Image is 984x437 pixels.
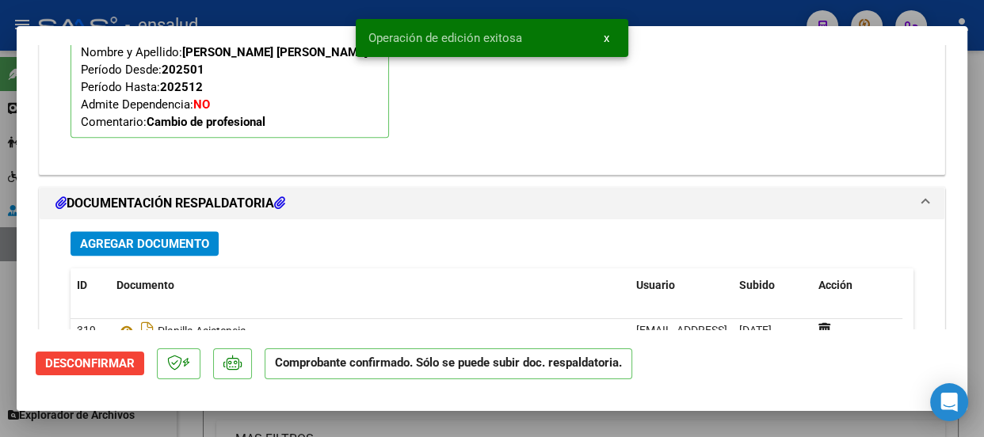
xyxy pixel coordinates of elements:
[147,115,265,129] strong: Cambio de profesional
[55,194,285,213] h1: DOCUMENTACIÓN RESPALDATORIA
[116,325,246,337] span: Planilla Asistencia
[739,324,772,336] span: [DATE]
[604,31,609,45] span: x
[591,24,622,52] button: x
[160,80,203,94] strong: 202512
[930,383,968,421] div: Open Intercom Messenger
[77,279,87,291] span: ID
[733,268,812,302] datatable-header-cell: Subido
[818,279,852,291] span: Acción
[265,348,632,379] p: Comprobante confirmado. Sólo se puede subir doc. respaldatoria.
[630,268,733,302] datatable-header-cell: Usuario
[81,28,368,129] span: CUIL: Nombre y Apellido: Período Desde: Período Hasta: Admite Dependencia:
[193,97,210,112] strong: NO
[636,324,905,336] span: [EMAIL_ADDRESS][DOMAIN_NAME] - [PERSON_NAME]
[71,268,110,302] datatable-header-cell: ID
[40,188,944,219] mat-expansion-panel-header: DOCUMENTACIÓN RESPALDATORIA
[636,279,675,291] span: Usuario
[182,45,368,59] strong: [PERSON_NAME] [PERSON_NAME]
[80,237,209,251] span: Agregar Documento
[116,279,174,291] span: Documento
[739,279,775,291] span: Subido
[162,63,204,77] strong: 202501
[812,268,891,302] datatable-header-cell: Acción
[77,324,96,336] span: 319
[71,231,219,256] button: Agregar Documento
[36,351,144,375] button: Desconfirmar
[45,356,135,370] span: Desconfirmar
[110,268,630,302] datatable-header-cell: Documento
[368,30,522,46] span: Operación de edición exitosa
[81,115,265,129] span: Comentario:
